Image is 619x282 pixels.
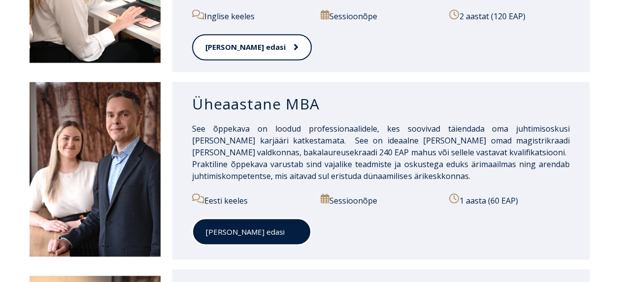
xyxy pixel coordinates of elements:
[192,158,570,181] span: Praktiline õppekava varustab sind vajalike teadmiste ja oskustega eduks ärimaailmas ning arendab ...
[192,218,311,245] a: [PERSON_NAME] edasi
[449,193,570,206] p: 1 aasta (60 EAP)
[192,123,570,157] span: See õppekava on loodud professionaalidele, kes soovivad täiendada oma juhtimisoskusi [PERSON_NAME...
[192,9,313,22] p: Inglise keeles
[30,82,161,257] img: DSC_1995
[449,9,570,22] p: 2 aastat (120 EAP)
[321,9,441,22] p: Sessioonõpe
[192,193,313,206] p: Eesti keeles
[321,193,441,206] p: Sessioonõpe
[192,94,570,113] h3: Üheaastane MBA
[192,34,312,60] a: [PERSON_NAME] edasi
